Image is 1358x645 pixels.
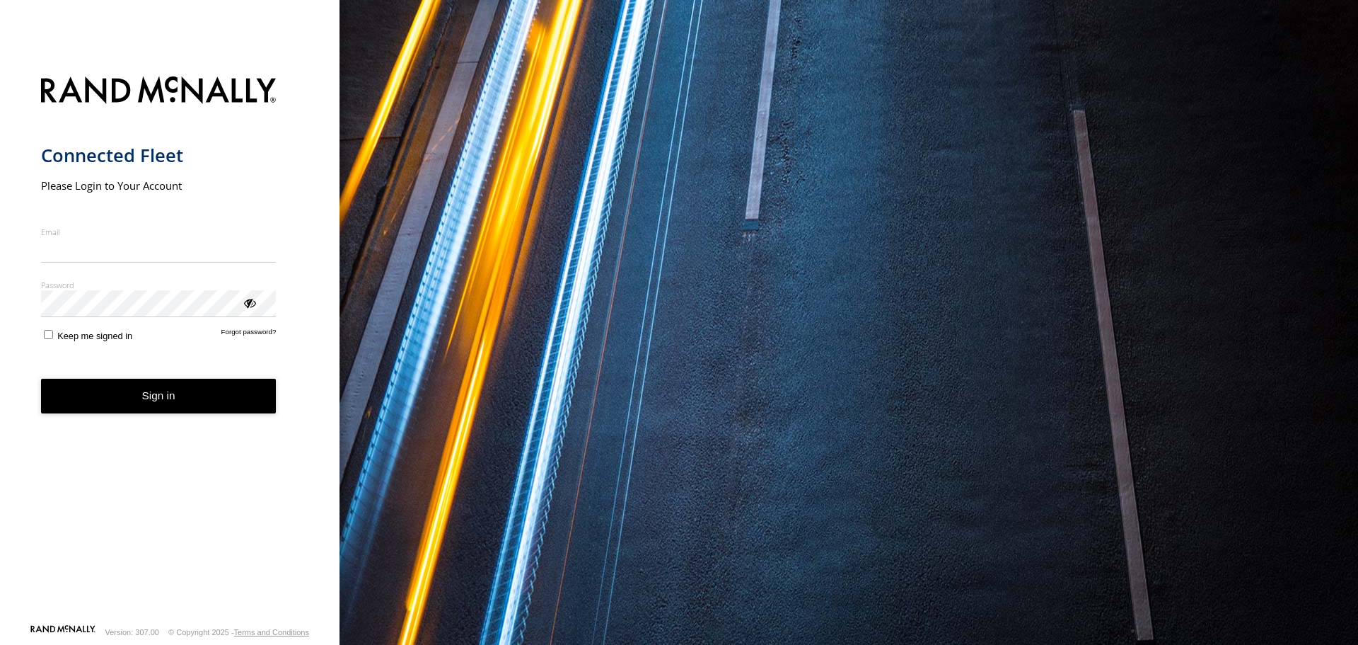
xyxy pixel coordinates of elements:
img: Rand McNally [41,74,277,110]
a: Forgot password? [221,328,277,341]
span: Keep me signed in [57,331,132,341]
div: © Copyright 2025 - [168,628,309,637]
a: Terms and Conditions [234,628,309,637]
div: Version: 307.00 [105,628,159,637]
div: ViewPassword [242,295,256,309]
input: Keep me signed in [44,330,53,339]
form: main [41,68,299,624]
label: Email [41,227,277,237]
label: Password [41,280,277,290]
h1: Connected Fleet [41,144,277,167]
a: Visit our Website [30,625,95,639]
button: Sign in [41,379,277,413]
h2: Please Login to Your Account [41,178,277,193]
